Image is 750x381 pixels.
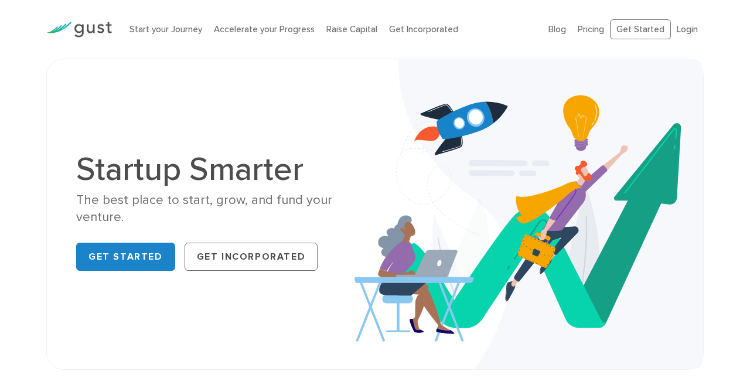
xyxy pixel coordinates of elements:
[214,24,315,35] a: Accelerate your Progress
[129,24,202,35] a: Start your Journey
[354,59,703,369] img: Startup Smarter Hero
[548,24,566,35] a: Blog
[326,24,377,35] a: Raise Capital
[389,24,458,35] a: Get Incorporated
[76,192,366,226] div: The best place to start, grow, and fund your venture.
[185,243,318,271] a: Get Incorporated
[46,22,112,38] img: Gust Logo
[76,153,366,186] h1: Startup Smarter
[578,24,604,35] a: Pricing
[76,243,175,271] a: Get Started
[610,19,671,40] a: Get Started
[677,24,698,35] a: Login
